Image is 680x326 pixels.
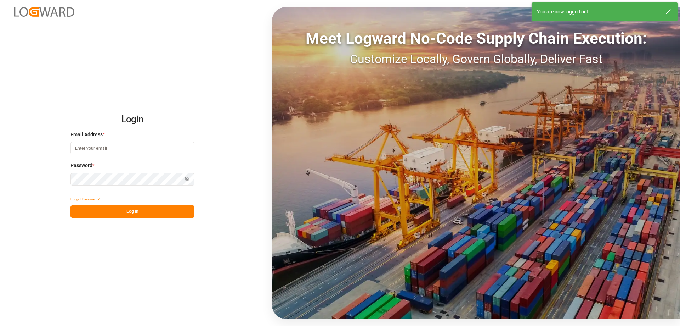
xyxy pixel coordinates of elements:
button: Forgot Password? [70,193,100,205]
div: Customize Locally, Govern Globally, Deliver Fast [272,50,680,68]
button: Log In [70,205,194,218]
div: You are now logged out [537,8,659,16]
span: Password [70,162,92,169]
div: Meet Logward No-Code Supply Chain Execution: [272,27,680,50]
img: Logward_new_orange.png [14,7,74,17]
input: Enter your email [70,142,194,154]
span: Email Address [70,131,103,138]
h2: Login [70,108,194,131]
